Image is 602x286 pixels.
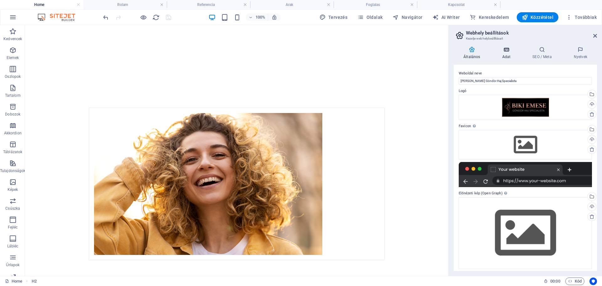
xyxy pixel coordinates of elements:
[246,13,268,21] button: 100%
[250,1,334,8] h4: Arak
[7,55,19,60] p: Elemek
[459,130,592,159] div: Válasszon fájlokat a fájlkezelőből, a szabadon elérhető képek közül, vagy töltsön fel fájlokat
[167,1,250,8] h4: Referencia
[459,190,592,197] label: Előnézeti kép (Open Graph)
[334,1,417,8] h4: Foglalas
[417,1,500,8] h4: Kapcsolat
[5,112,20,117] p: Dobozok
[470,14,509,20] span: Kereskedelem
[564,46,597,60] h4: Nyelvek
[522,14,553,20] span: Közzététel
[102,14,109,21] i: Visszavonás: Menüelemek megváltoztatása (Ctrl+Z)
[459,197,592,269] div: Válasszon fájlokat a fájlkezelőből, a szabadon elérhető képek közül, vagy töltsön fel fájlokat
[459,87,592,95] label: Logó
[523,46,564,60] h4: SEO / Meta
[466,30,597,36] h2: Webhely beállítások
[255,13,265,21] h6: 100%
[459,77,592,85] input: Név...
[517,12,558,22] button: Közzététel
[390,12,425,22] button: Navigátor
[152,14,160,21] i: Weboldal újratöltése
[466,36,584,41] h3: Kezelje webhelybeállításait
[544,278,560,285] h6: Munkamenet idő
[32,278,37,285] span: Kattintson a kijelöléshez. Dupla kattintás az szerkesztéshez
[272,14,277,20] i: Átméretezés esetén automatikusan beállítja a nagyítási szintet a választott eszköznek megfelelően.
[5,93,21,98] p: Tartalom
[4,131,22,136] p: Akkordion
[566,14,597,20] span: Továbbiak
[6,262,19,267] p: Űrlapok
[568,278,582,285] span: Kód
[393,14,422,20] span: Navigátor
[459,70,592,77] label: Weboldal neve
[152,13,160,21] button: reload
[563,12,599,22] button: Továbbiak
[83,1,167,8] h4: Rolam
[459,95,592,120] div: IMG_20250921_174507-KzFhQiHH55NbCLKn25BbyQ.png
[357,14,383,20] span: Oldalak
[555,279,556,283] span: :
[317,12,350,22] button: Tervezés
[319,14,348,20] span: Tervezés
[8,187,18,192] p: Képek
[5,206,20,211] p: Csúszka
[589,278,597,285] button: Usercentrics
[454,46,492,60] h4: Általános
[36,13,83,21] img: Editor Logo
[565,278,584,285] button: Kód
[8,225,18,230] p: Fejléc
[355,12,385,22] button: Oldalak
[32,278,37,285] nav: breadcrumb
[7,244,18,249] p: Lábléc
[467,12,511,22] button: Kereskedelem
[5,74,21,79] p: Oszlopok
[550,278,560,285] span: 00 00
[459,122,592,130] label: Favicon
[317,12,350,22] div: Tervezés (Ctrl+Alt+Y)
[3,149,22,154] p: Táblázatok
[5,278,22,285] a: Kattintson a kijelölés megszüntetéséhez. Dupla kattintás az oldalak megnyitásához
[3,36,22,41] p: Kedvencek
[102,13,109,21] button: undo
[492,46,523,60] h4: Adat
[430,12,462,22] button: AI Writer
[432,14,460,20] span: AI Writer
